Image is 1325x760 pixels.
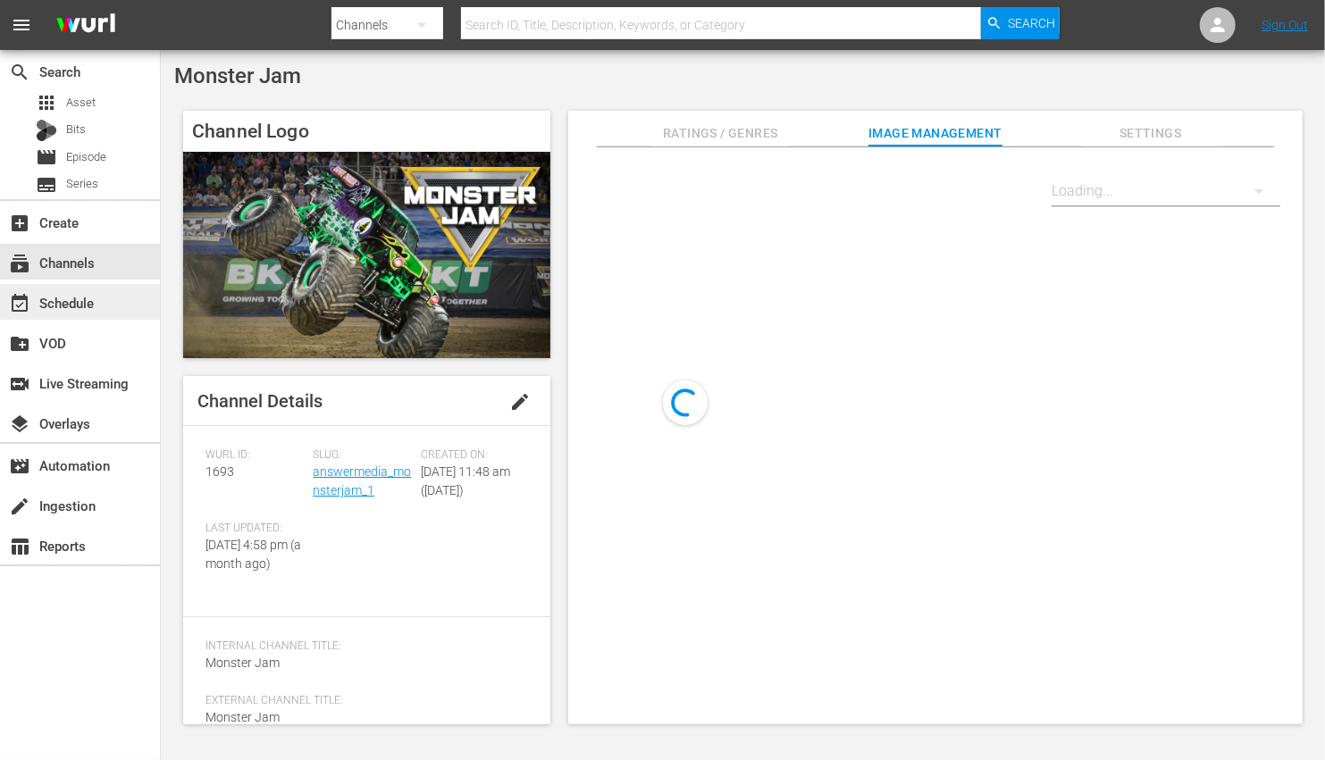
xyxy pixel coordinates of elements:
span: Channels [9,253,30,274]
span: Search [9,62,30,83]
span: Create [9,213,30,234]
span: Asset [66,94,96,112]
span: [DATE] 11:48 am ([DATE]) [421,464,510,497]
span: Monster Jam [205,710,280,724]
a: Sign Out [1262,18,1308,32]
img: ans4CAIJ8jUAAAAAAAAAAAAAAAAAAAAAAAAgQb4GAAAAAAAAAAAAAAAAAAAAAAAAJMjXAAAAAAAAAAAAAAAAAAAAAAAAgAT5G... [43,4,129,46]
span: Overlays [9,413,30,435]
div: Bits [36,120,57,141]
span: Wurl ID: [205,448,304,463]
span: Asset [36,92,57,113]
span: External Channel Title: [205,694,519,708]
span: Episode [36,146,57,168]
span: Ratings / Genres [653,122,787,145]
span: Bits [66,121,86,138]
img: Monster Jam [183,152,550,358]
span: Series [36,174,57,196]
span: Internal Channel Title: [205,639,519,654]
span: Channel Details [197,390,323,412]
span: Monster Jam [205,656,280,670]
span: Settings [1084,122,1218,145]
span: Ingestion [9,496,30,517]
button: edit [499,380,541,423]
span: Slug: [313,448,411,463]
span: Episode [66,148,106,166]
span: Monster Jam [174,63,301,88]
span: menu [11,14,32,36]
span: Last Updated: [205,522,304,536]
span: Reports [9,536,30,557]
button: Search [981,7,1060,39]
span: Created On: [421,448,519,463]
span: Automation [9,455,30,477]
span: Series [66,175,98,193]
a: answermedia_monsterjam_1 [313,464,411,497]
span: Live Streaming [9,373,30,395]
span: Schedule [9,293,30,314]
span: VOD [9,333,30,355]
span: Search [1008,7,1055,39]
span: Image Management [868,122,1002,145]
h4: Channel Logo [183,111,550,152]
span: edit [509,391,531,413]
span: [DATE] 4:58 pm (a month ago) [205,538,301,571]
span: 1693 [205,464,234,479]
